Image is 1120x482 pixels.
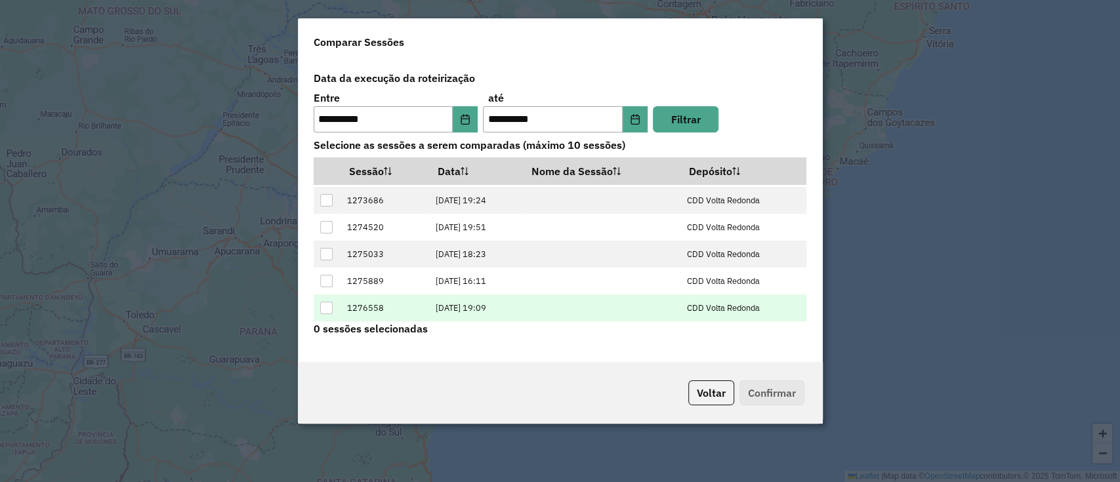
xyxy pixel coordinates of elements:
[680,268,806,294] td: CDD Volta Redonda
[428,294,522,321] td: [DATE] 19:09
[680,187,806,214] td: CDD Volta Redonda
[340,294,428,321] td: 1276558
[688,380,734,405] button: Voltar
[306,132,815,157] label: Selecione as sessões a serem comparadas (máximo 10 sessões)
[680,294,806,321] td: CDD Volta Redonda
[488,90,504,106] label: até
[340,187,428,214] td: 1273686
[314,34,404,50] h4: Comparar Sessões
[428,268,522,294] td: [DATE] 16:11
[428,214,522,241] td: [DATE] 19:51
[623,106,648,132] button: Choose Date
[428,157,522,185] th: Data
[306,66,815,90] label: Data da execução da roteirização
[314,90,340,106] label: Entre
[340,157,428,185] th: Sessão
[680,214,806,241] td: CDD Volta Redonda
[428,241,522,268] td: [DATE] 18:23
[523,157,680,185] th: Nome da Sessão
[428,187,522,214] td: [DATE] 19:24
[340,241,428,268] td: 1275033
[340,268,428,294] td: 1275889
[340,214,428,241] td: 1274520
[680,241,806,268] td: CDD Volta Redonda
[314,321,428,336] label: 0 sessões selecionadas
[680,157,806,185] th: Depósito
[653,106,718,132] button: Filtrar
[453,106,478,132] button: Choose Date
